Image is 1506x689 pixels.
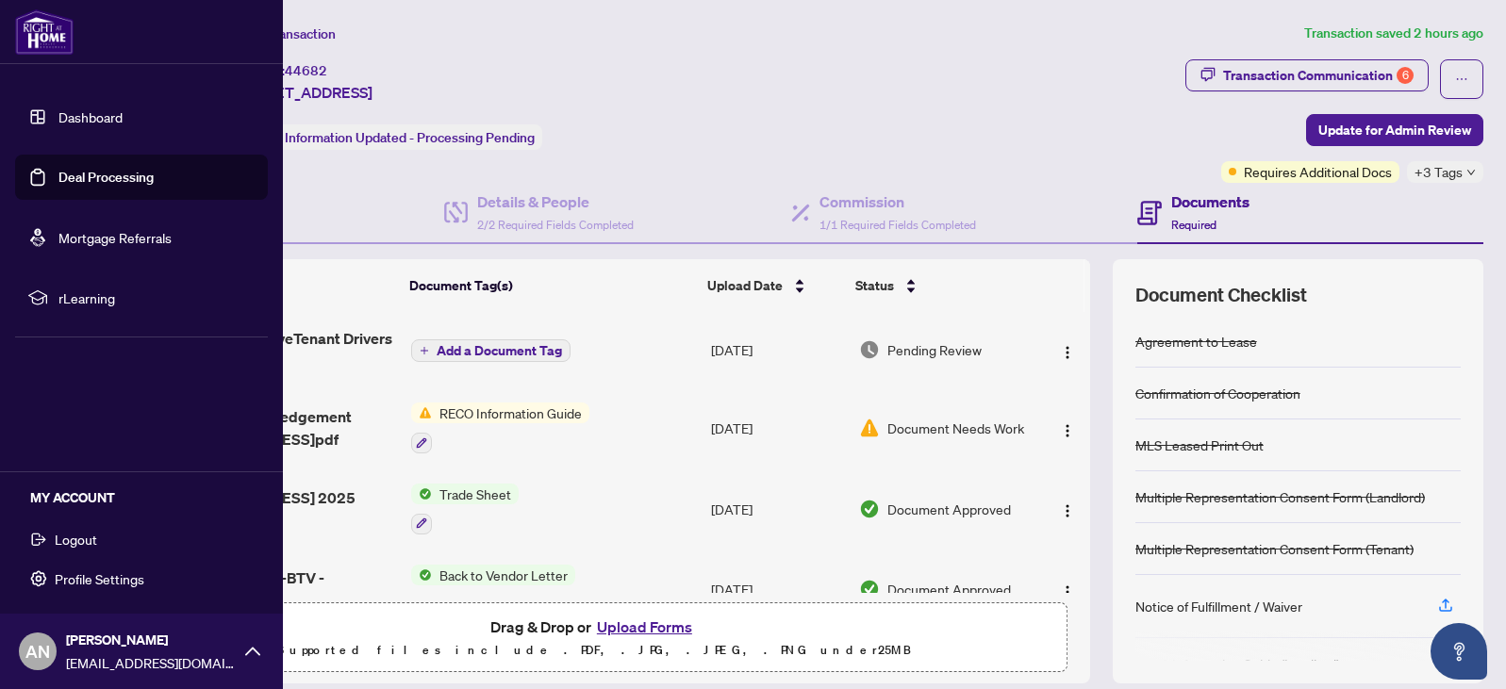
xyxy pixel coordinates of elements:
[235,25,336,42] span: View Transaction
[133,639,1055,662] p: Supported files include .PDF, .JPG, .JPEG, .PNG under 25 MB
[285,129,535,146] span: Information Updated - Processing Pending
[1304,23,1483,44] article: Transaction saved 2 hours ago
[1318,115,1471,145] span: Update for Admin Review
[1060,345,1075,360] img: Logo
[1185,59,1429,91] button: Transaction Communication6
[819,190,976,213] h4: Commission
[58,108,123,125] a: Dashboard
[1171,218,1216,232] span: Required
[1135,282,1307,308] span: Document Checklist
[887,579,1011,599] span: Document Approved
[1415,161,1463,183] span: +3 Tags
[1052,413,1083,443] button: Logo
[58,229,172,246] a: Mortgage Referrals
[1223,60,1414,90] div: Transaction Communication
[591,615,698,639] button: Upload Forms
[66,652,236,673] span: [EMAIL_ADDRESS][DOMAIN_NAME]
[234,81,372,104] span: [STREET_ADDRESS]
[58,287,255,308] span: rLearning
[432,565,575,585] span: Back to Vendor Letter
[707,275,783,296] span: Upload Date
[1052,574,1083,604] button: Logo
[703,312,852,387] td: [DATE]
[15,9,74,55] img: logo
[411,484,519,534] button: Status IconTrade Sheet
[15,563,268,595] button: Profile Settings
[887,499,1011,519] span: Document Approved
[25,638,50,664] span: AN
[30,487,268,508] h5: MY ACCOUNT
[1466,168,1476,177] span: down
[171,405,396,451] span: Tenant Acknowledgement [STREET_ADDRESS]pdf
[1455,73,1468,86] span: ellipsis
[1052,335,1083,365] button: Logo
[1135,383,1300,403] div: Confirmation of Cooperation
[700,259,847,312] th: Upload Date
[887,339,982,360] span: Pending Review
[234,124,542,150] div: Status:
[411,565,432,585] img: Status Icon
[411,402,432,423] img: Status Icon
[55,524,97,554] span: Logout
[285,62,327,79] span: 44682
[477,218,634,232] span: 2/2 Required Fields Completed
[1060,584,1075,599] img: Logo
[859,418,880,438] img: Document Status
[1431,623,1487,680] button: Open asap
[1135,538,1414,559] div: Multiple Representation Consent Form (Tenant)
[1244,161,1392,182] span: Requires Additional Docs
[477,190,634,213] h4: Details & People
[819,218,976,232] span: 1/1 Required Fields Completed
[420,346,429,355] span: plus
[122,603,1067,673] span: Drag & Drop orUpload FormsSupported files include .PDF, .JPG, .JPEG, .PNG under25MB
[848,259,1033,312] th: Status
[490,615,698,639] span: Drag & Drop or
[411,402,589,453] button: Status IconRECO Information Guide
[171,566,396,612] span: INV to Landlord -BTV - [STREET_ADDRESS][GEOGRAPHIC_DATA] and 2nd.pdf
[1135,435,1264,455] div: MLS Leased Print Out
[1171,190,1249,213] h4: Documents
[887,418,1024,438] span: Document Needs Work
[55,564,144,594] span: Profile Settings
[1397,67,1414,84] div: 6
[1306,114,1483,146] button: Update for Admin Review
[432,402,589,423] span: RECO Information Guide
[402,259,700,312] th: Document Tag(s)
[855,275,894,296] span: Status
[432,484,519,504] span: Trade Sheet
[859,579,880,599] img: Document Status
[66,630,236,650] span: [PERSON_NAME]
[1135,486,1425,507] div: Multiple Representation Consent Form (Landlord)
[411,339,571,362] button: Add a Document Tag
[1135,331,1257,352] div: Agreement to Lease
[15,523,268,555] button: Logout
[703,387,852,468] td: [DATE]
[411,484,432,504] img: Status Icon
[411,565,575,615] button: Status IconBack to Vendor Letter
[171,486,396,532] span: [STREET_ADDRESS] 2025 Documents.pdf
[1060,503,1075,518] img: Logo
[58,169,154,186] a: Deal Processing
[703,468,852,550] td: [DATE]
[859,499,880,519] img: Document Status
[437,344,562,357] span: Add a Document Tag
[171,327,396,372] span: 248 Britannia AveTenant Drivers License.pdf
[411,338,571,363] button: Add a Document Tag
[859,339,880,360] img: Document Status
[1052,494,1083,524] button: Logo
[1135,596,1302,616] div: Notice of Fulfillment / Waiver
[703,550,852,631] td: [DATE]
[1060,423,1075,438] img: Logo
